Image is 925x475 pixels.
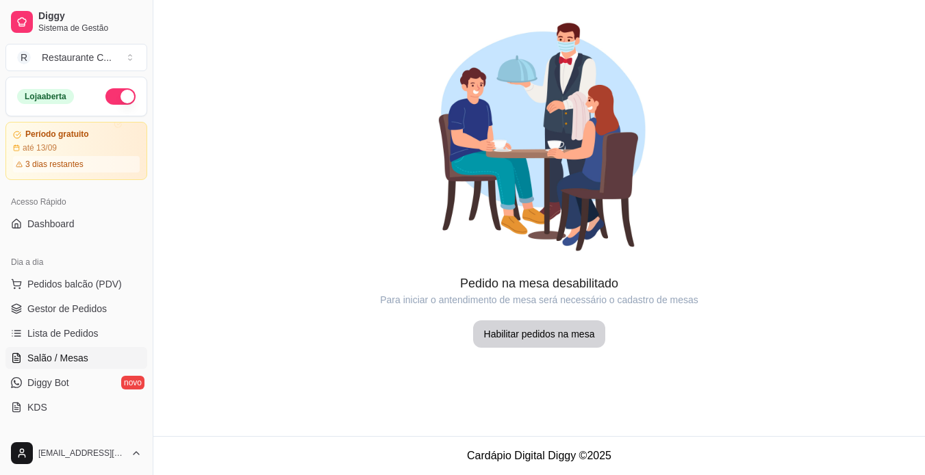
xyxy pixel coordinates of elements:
[5,372,147,394] a: Diggy Botnovo
[27,302,107,316] span: Gestor de Pedidos
[5,44,147,71] button: Select a team
[5,437,147,470] button: [EMAIL_ADDRESS][DOMAIN_NAME]
[5,273,147,295] button: Pedidos balcão (PDV)
[38,23,142,34] span: Sistema de Gestão
[27,277,122,291] span: Pedidos balcão (PDV)
[5,5,147,38] a: DiggySistema de Gestão
[25,129,89,140] article: Período gratuito
[5,298,147,320] a: Gestor de Pedidos
[27,400,47,414] span: KDS
[5,347,147,369] a: Salão / Mesas
[5,191,147,213] div: Acesso Rápido
[105,88,136,105] button: Alterar Status
[42,51,112,64] div: Restaurante C ...
[38,448,125,459] span: [EMAIL_ADDRESS][DOMAIN_NAME]
[27,376,69,389] span: Diggy Bot
[5,396,147,418] a: KDS
[23,142,57,153] article: até 13/09
[153,436,925,475] footer: Cardápio Digital Diggy © 2025
[153,274,925,293] article: Pedido na mesa desabilitado
[5,251,147,273] div: Dia a dia
[25,159,84,170] article: 3 dias restantes
[27,351,88,365] span: Salão / Mesas
[5,122,147,180] a: Período gratuitoaté 13/093 dias restantes
[27,326,99,340] span: Lista de Pedidos
[27,217,75,231] span: Dashboard
[17,89,74,104] div: Loja aberta
[473,320,606,348] button: Habilitar pedidos na mesa
[17,51,31,64] span: R
[5,322,147,344] a: Lista de Pedidos
[38,10,142,23] span: Diggy
[5,213,147,235] a: Dashboard
[153,293,925,307] article: Para iniciar o antendimento de mesa será necessário o cadastro de mesas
